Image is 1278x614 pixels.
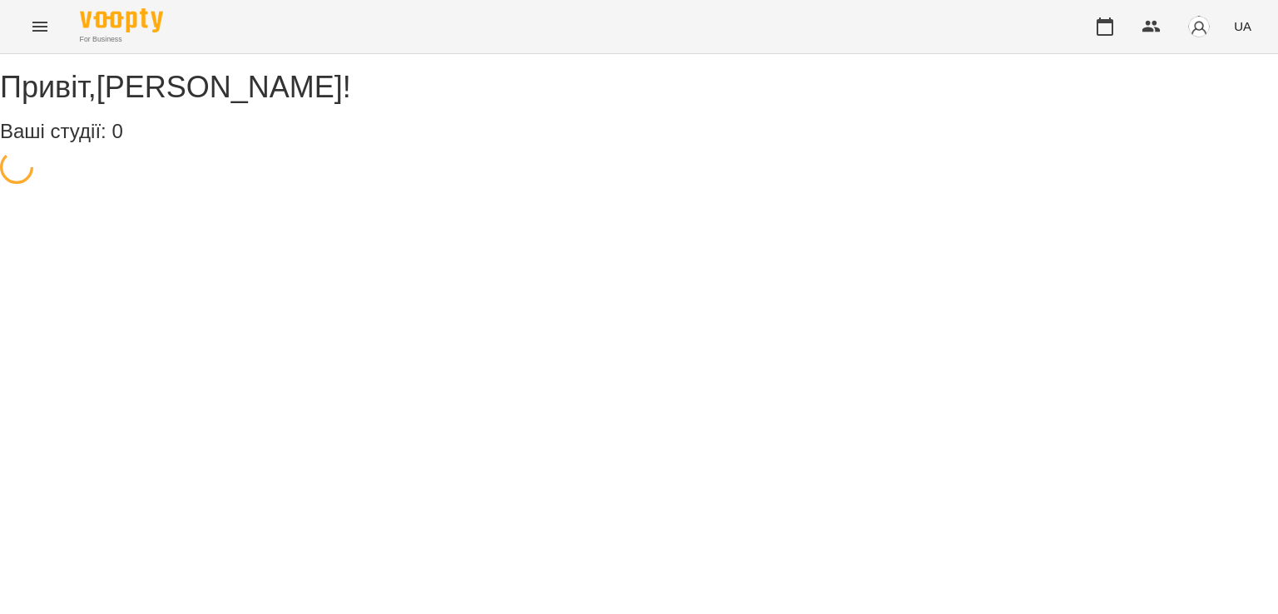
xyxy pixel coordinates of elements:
span: For Business [80,34,163,45]
img: avatar_s.png [1187,15,1211,38]
span: UA [1234,17,1251,35]
img: Voopty Logo [80,8,163,32]
button: Menu [20,7,60,47]
span: 0 [111,120,122,142]
button: UA [1227,11,1258,42]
